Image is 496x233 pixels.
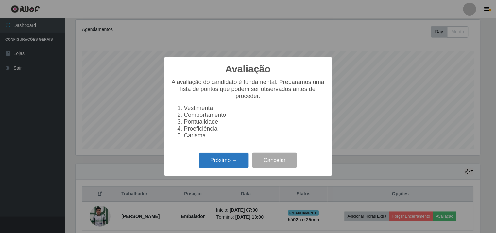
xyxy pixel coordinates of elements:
[184,105,325,112] li: Vestimenta
[184,125,325,132] li: Proeficiência
[184,112,325,118] li: Comportamento
[225,63,271,75] h2: Avaliação
[171,79,325,99] p: A avaliação do candidato é fundamental. Preparamos uma lista de pontos que podem ser observados a...
[252,153,297,168] button: Cancelar
[199,153,249,168] button: Próximo →
[184,118,325,125] li: Pontualidade
[184,132,325,139] li: Carisma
